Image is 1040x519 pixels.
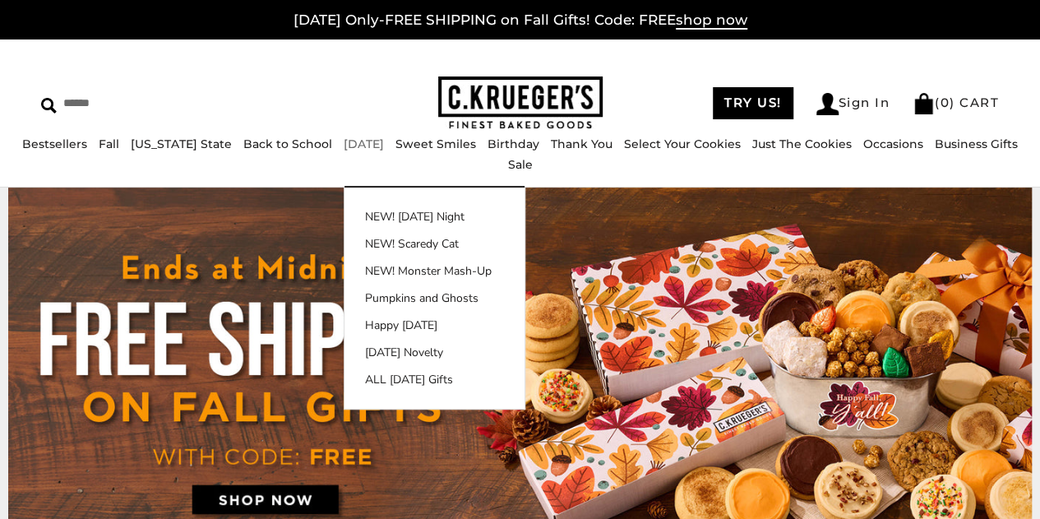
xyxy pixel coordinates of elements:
img: Search [41,98,57,114]
span: shop now [676,12,747,30]
a: NEW! Scaredy Cat [344,235,525,253]
a: Sale [508,157,533,172]
img: Bag [913,93,935,114]
a: (0) CART [913,95,999,110]
a: [DATE] Only-FREE SHIPPING on Fall Gifts! Code: FREEshop now [294,12,747,30]
a: Business Gifts [935,137,1018,151]
a: [US_STATE] State [131,137,232,151]
a: Occasions [863,137,923,151]
a: Sign In [816,93,890,115]
a: Birthday [488,137,539,151]
a: [DATE] [344,137,384,151]
a: Back to School [243,137,332,151]
a: NEW! Monster Mash-Up [344,262,525,280]
input: Search [41,90,261,116]
a: Thank You [551,137,612,151]
a: Happy [DATE] [344,317,525,334]
a: Bestsellers [22,137,87,151]
img: Account [816,93,839,115]
a: Fall [99,137,119,151]
span: 0 [941,95,950,110]
img: C.KRUEGER'S [438,76,603,130]
a: Sweet Smiles [395,137,476,151]
a: NEW! [DATE] Night [344,208,525,225]
a: Pumpkins and Ghosts [344,290,525,307]
a: Select Your Cookies [624,137,741,151]
a: TRY US! [713,87,793,119]
a: [DATE] Novelty [344,344,525,361]
a: ALL [DATE] Gifts [344,371,525,388]
a: Just The Cookies [752,137,852,151]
